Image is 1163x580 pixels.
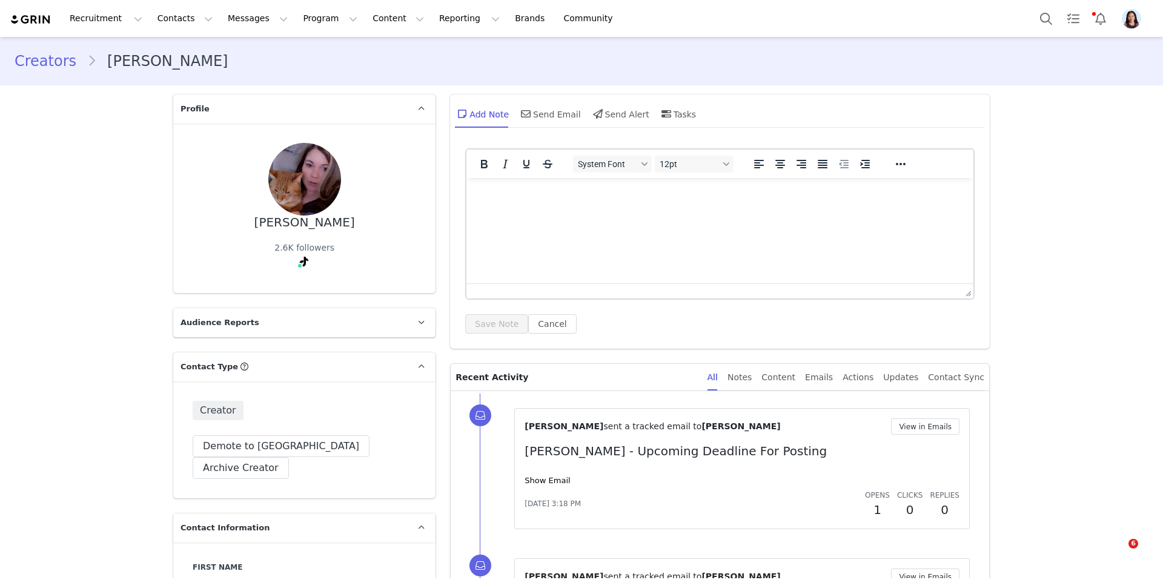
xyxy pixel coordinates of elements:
button: Cancel [528,314,576,334]
span: Contact Type [181,361,238,373]
div: Actions [843,364,873,391]
p: Recent Activity [456,364,697,391]
div: Send Alert [591,99,649,128]
div: Press the Up and Down arrow keys to resize the editor. [961,284,973,298]
p: [PERSON_NAME] - Upcoming Deadline For Posting [525,442,959,460]
button: Archive Creator [193,457,289,479]
img: grin logo [10,14,52,25]
button: Bold [474,156,494,173]
div: Add Note [455,99,509,128]
span: [PERSON_NAME] [525,421,603,431]
span: 6 [1128,539,1138,549]
iframe: Rich Text Area [466,178,973,283]
button: Fonts [573,156,652,173]
a: Show Email [525,476,570,485]
span: System Font [578,159,637,169]
button: Strikethrough [537,156,558,173]
button: Align left [749,156,769,173]
h2: 0 [930,501,959,519]
div: Contact Sync [928,364,984,391]
button: Reveal or hide additional toolbar items [890,156,911,173]
button: Font sizes [655,156,734,173]
span: sent a tracked email to [603,421,701,431]
span: Profile [181,103,210,115]
span: [DATE] 3:18 PM [525,498,581,509]
button: Demote to [GEOGRAPHIC_DATA] [193,435,369,457]
div: Emails [805,364,833,391]
a: Community [557,5,626,32]
button: Contacts [150,5,220,32]
button: Messages [220,5,295,32]
div: Updates [883,364,918,391]
div: [PERSON_NAME] [254,216,355,229]
span: Creator [193,401,244,420]
img: e0f30712-3a4d-4bf3-9ac8-3ba6ebc03af7.png [1122,9,1141,28]
span: [PERSON_NAME] [701,421,780,431]
a: Creators [15,50,87,72]
a: Brands [508,5,555,32]
button: Notifications [1087,5,1114,32]
div: 2.6K followers [274,242,334,254]
label: First Name [193,562,416,573]
button: Justify [812,156,833,173]
span: Replies [930,491,959,499]
button: View in Emails [891,418,959,435]
iframe: Intercom live chat [1104,539,1133,568]
button: Align center [770,156,790,173]
span: 12pt [660,159,719,169]
button: Recruitment [62,5,150,32]
div: Send Email [519,99,581,128]
button: Reporting [432,5,507,32]
button: Underline [516,156,537,173]
button: Save Note [465,314,528,334]
button: Increase indent [855,156,875,173]
div: All [707,364,718,391]
button: Decrease indent [833,156,854,173]
button: Program [296,5,365,32]
button: Content [365,5,431,32]
span: Contact Information [181,522,270,534]
h2: 1 [865,501,890,519]
button: Align right [791,156,812,173]
button: Profile [1115,9,1153,28]
h2: 0 [897,501,923,519]
div: Tasks [659,99,697,128]
div: Notes [727,364,752,391]
span: Clicks [897,491,923,499]
div: Content [761,364,795,391]
span: Opens [865,491,890,499]
button: Search [1033,5,1059,32]
a: Tasks [1060,5,1087,32]
img: 7c78ad64-b830-447e-a189-110b02a3a5bf.jpg [268,143,341,216]
button: Italic [495,156,515,173]
span: Audience Reports [181,317,259,329]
